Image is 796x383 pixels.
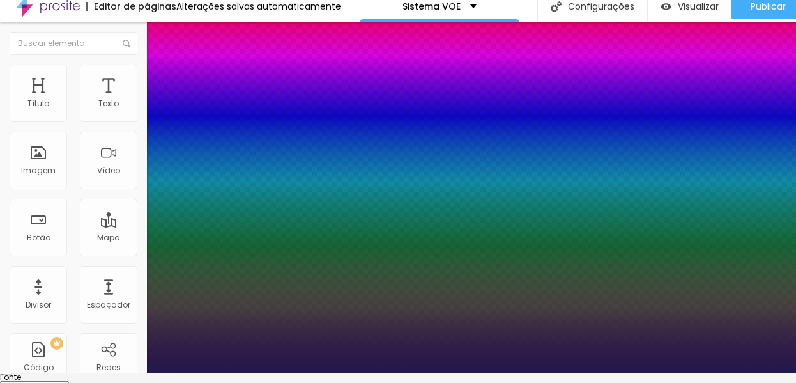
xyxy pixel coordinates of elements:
div: Texto [98,99,119,108]
div: Botão [27,233,50,242]
div: Código HTML [13,363,63,382]
div: Alterações salvas automaticamente [176,2,341,11]
span: Publicar [751,1,786,12]
img: Icone [551,1,562,12]
img: Icone [123,40,130,47]
div: Vídeo [97,166,120,175]
input: Buscar elemento [10,32,137,55]
div: Mapa [97,233,120,242]
div: Espaçador [87,301,130,309]
span: Visualizar [678,1,719,12]
img: view-1.svg [661,1,671,12]
div: Título [27,99,49,108]
div: Editor de páginas [86,2,176,11]
div: Divisor [26,301,51,309]
p: Sistema VOE [402,2,461,11]
div: Imagem [21,166,56,175]
div: Redes Sociais [83,363,134,382]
